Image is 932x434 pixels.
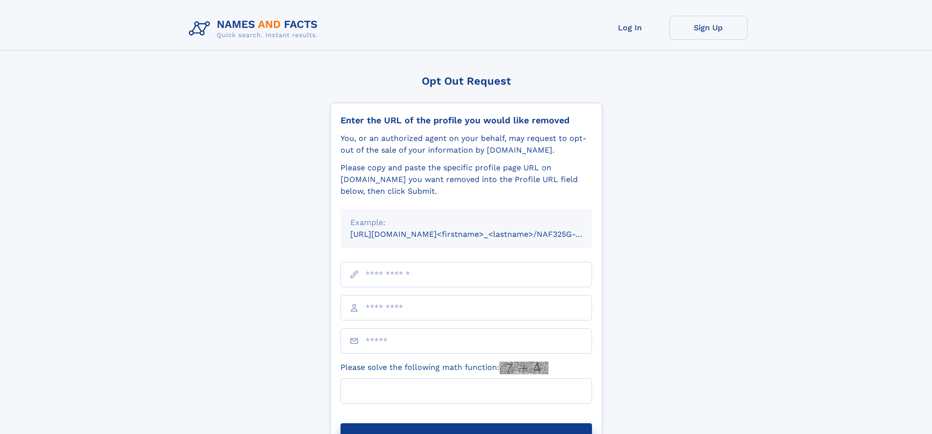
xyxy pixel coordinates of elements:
[341,362,548,374] label: Please solve the following math function:
[350,229,611,239] small: [URL][DOMAIN_NAME]<firstname>_<lastname>/NAF325G-xxxxxxxx
[341,115,592,126] div: Enter the URL of the profile you would like removed
[330,75,602,87] div: Opt Out Request
[341,162,592,197] div: Please copy and paste the specific profile page URL on [DOMAIN_NAME] you want removed into the Pr...
[185,16,326,42] img: Logo Names and Facts
[341,133,592,156] div: You, or an authorized agent on your behalf, may request to opt-out of the sale of your informatio...
[350,217,582,228] div: Example:
[591,16,669,40] a: Log In
[669,16,748,40] a: Sign Up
